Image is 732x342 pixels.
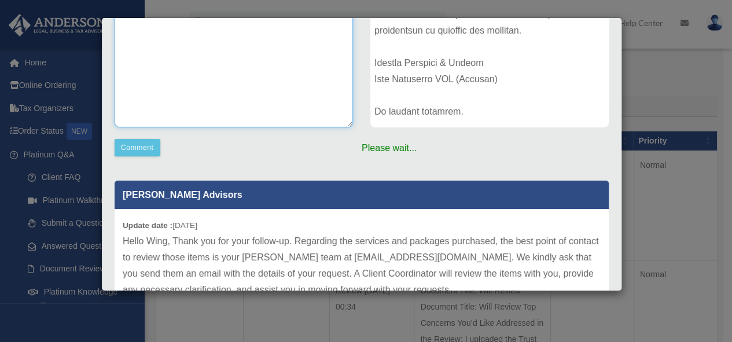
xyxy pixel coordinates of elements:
[123,233,601,298] p: Hello Wing, Thank you for your follow-up. Regarding the services and packages purchased, the best...
[123,221,197,230] small: [DATE]
[123,221,172,230] b: Update date :
[115,139,160,156] button: Comment
[115,181,609,209] p: [PERSON_NAME] Advisors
